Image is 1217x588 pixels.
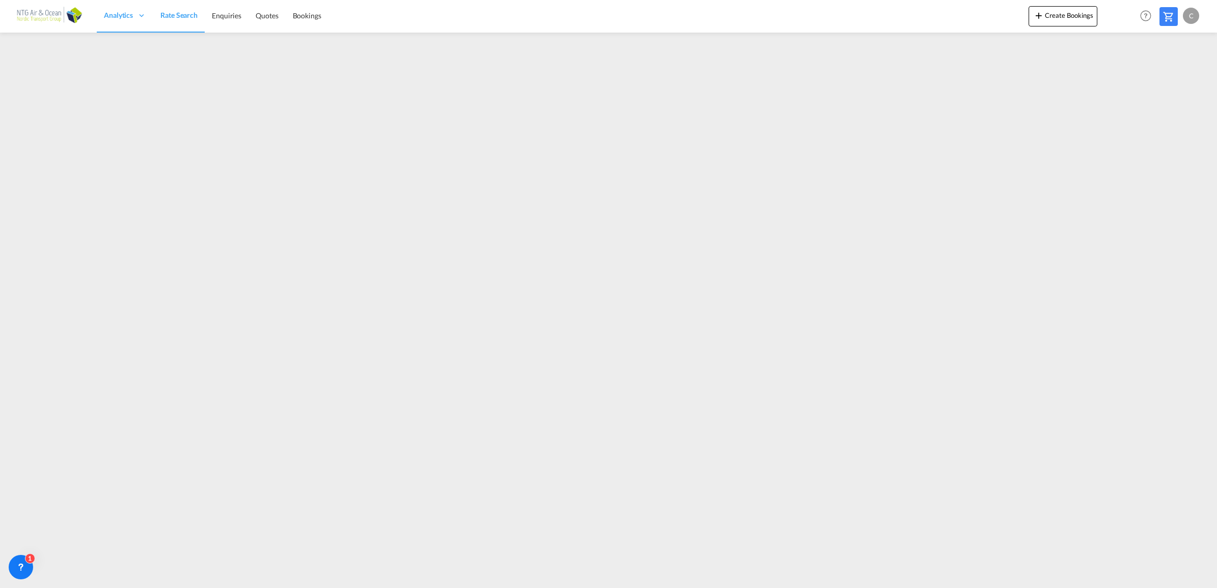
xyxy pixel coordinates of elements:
[293,11,321,20] span: Bookings
[104,10,133,20] span: Analytics
[212,11,241,20] span: Enquiries
[1029,6,1097,26] button: icon-plus 400-fgCreate Bookings
[1033,9,1045,21] md-icon: icon-plus 400-fg
[1183,8,1199,24] div: C
[256,11,278,20] span: Quotes
[160,11,198,19] span: Rate Search
[1137,7,1159,25] div: Help
[15,5,84,27] img: b56e2f00b01711ecb5ec2b6763d4c6fb.png
[1137,7,1154,24] span: Help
